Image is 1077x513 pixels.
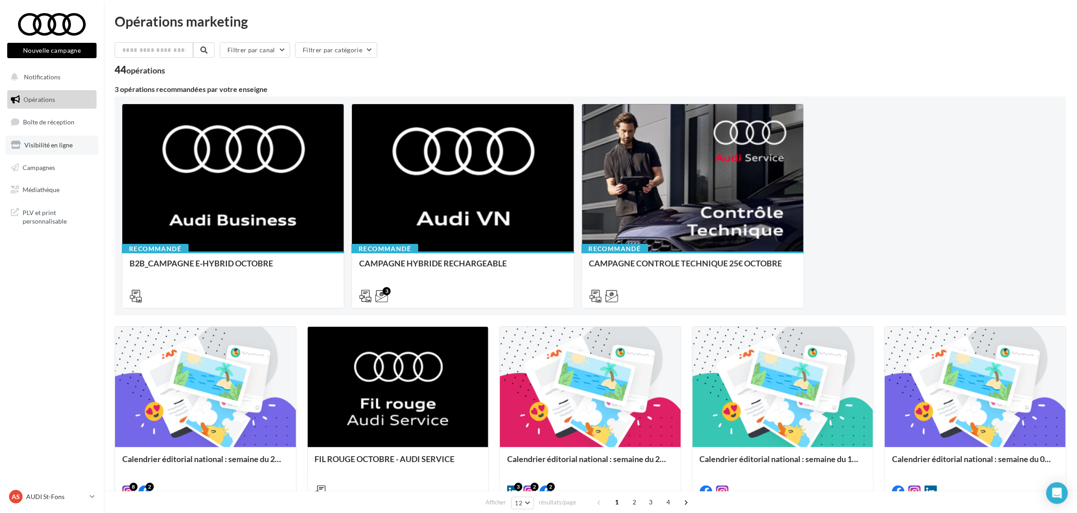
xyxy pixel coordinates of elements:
[315,454,481,472] div: FIL ROUGE OCTOBRE - AUDI SERVICE
[7,488,97,505] a: AS AUDI St-Fons
[514,483,522,491] div: 3
[24,73,60,81] span: Notifications
[122,244,189,254] div: Recommandé
[661,495,675,509] span: 4
[126,66,165,74] div: opérations
[5,112,98,132] a: Boîte de réception
[700,454,866,472] div: Calendrier éditorial national : semaine du 15.09 au 21.09
[547,483,555,491] div: 2
[486,498,506,507] span: Afficher
[5,158,98,177] a: Campagnes
[115,86,1066,93] div: 3 opérations recommandées par votre enseigne
[115,65,165,75] div: 44
[511,497,534,509] button: 12
[351,244,418,254] div: Recommandé
[383,287,391,295] div: 3
[12,492,20,501] span: AS
[359,259,566,277] div: CAMPAGNE HYBRIDE RECHARGEABLE
[892,454,1059,472] div: Calendrier éditorial national : semaine du 08.09 au 14.09
[643,495,658,509] span: 3
[5,136,98,155] a: Visibilité en ligne
[5,90,98,109] a: Opérations
[5,180,98,199] a: Médiathèque
[515,499,523,507] span: 12
[23,163,55,171] span: Campagnes
[23,96,55,103] span: Opérations
[24,141,73,149] span: Visibilité en ligne
[531,483,539,491] div: 2
[5,203,98,229] a: PLV et print personnalisable
[589,259,796,277] div: CAMPAGNE CONTROLE TECHNIQUE 25€ OCTOBRE
[582,244,648,254] div: Recommandé
[129,259,337,277] div: B2B_CAMPAGNE E-HYBRID OCTOBRE
[23,206,93,226] span: PLV et print personnalisable
[627,495,642,509] span: 2
[23,186,60,193] span: Médiathèque
[23,118,74,126] span: Boîte de réception
[5,68,95,87] button: Notifications
[507,454,674,472] div: Calendrier éditorial national : semaine du 22.09 au 28.09
[146,483,154,491] div: 2
[1046,482,1068,504] div: Open Intercom Messenger
[129,483,138,491] div: 8
[220,42,290,58] button: Filtrer par canal
[7,43,97,58] button: Nouvelle campagne
[610,495,624,509] span: 1
[539,498,576,507] span: résultats/page
[26,492,86,501] p: AUDI St-Fons
[295,42,377,58] button: Filtrer par catégorie
[122,454,289,472] div: Calendrier éditorial national : semaine du 29.09 au 05.10
[115,14,1066,28] div: Opérations marketing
